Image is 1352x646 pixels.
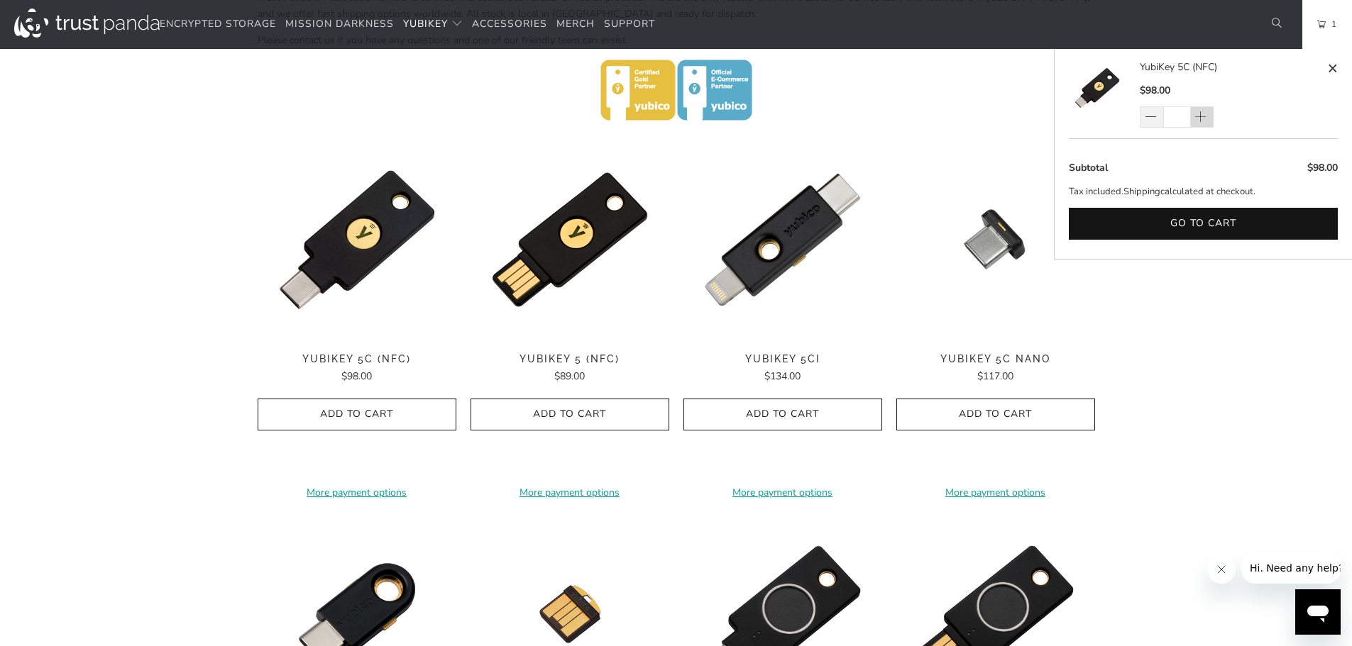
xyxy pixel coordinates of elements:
span: Accessories [472,17,547,30]
span: Merch [556,17,595,30]
span: Support [604,17,655,30]
button: Go to cart [1069,208,1338,240]
span: Add to Cart [698,408,867,421]
a: Support [604,8,655,41]
a: YubiKey 5Ci $134.00 [683,353,882,384]
a: YubiKey 5C (NFC) [1140,60,1324,75]
a: More payment options [896,485,1095,501]
a: YubiKey 5C (NFC) - Trust Panda YubiKey 5C (NFC) - Trust Panda [258,140,456,339]
button: Add to Cart [471,399,669,430]
span: $134.00 [764,369,801,383]
img: YubiKey 5Ci - Trust Panda [683,140,882,339]
span: $98.00 [1307,161,1338,174]
span: Add to Cart [485,408,654,421]
span: Encrypted Storage [160,17,276,30]
summary: YubiKey [403,8,463,41]
img: Trust Panda Australia [14,9,160,38]
a: Accessories [472,8,547,41]
span: YubiKey 5C (NFC) [258,353,456,365]
button: Add to Cart [258,399,456,430]
button: Add to Cart [683,399,882,430]
span: YubiKey 5 (NFC) [471,353,669,365]
span: $89.00 [554,369,585,383]
span: $98.00 [1140,84,1170,97]
a: YubiKey 5C (NFC) [1069,60,1140,128]
span: $98.00 [341,369,372,383]
button: Add to Cart [896,399,1095,430]
span: $117.00 [977,369,1013,383]
span: Mission Darkness [285,17,394,30]
iframe: Button to launch messaging window [1295,589,1341,635]
span: Hi. Need any help? [9,10,102,21]
span: Subtotal [1069,161,1108,174]
span: YubiKey 5Ci [683,353,882,365]
a: More payment options [258,485,456,501]
nav: Translation missing: en.navigation.header.main_nav [160,8,655,41]
a: Merch [556,8,595,41]
a: YubiKey 5C Nano - Trust Panda YubiKey 5C Nano - Trust Panda [896,140,1095,339]
img: YubiKey 5 (NFC) - Trust Panda [471,140,669,339]
img: YubiKey 5C Nano - Trust Panda [896,140,1095,339]
a: YubiKey 5 (NFC) $89.00 [471,353,669,384]
a: YubiKey 5Ci - Trust Panda YubiKey 5Ci - Trust Panda [683,140,882,339]
span: YubiKey 5C Nano [896,353,1095,365]
iframe: Close message [1207,555,1236,584]
a: Mission Darkness [285,8,394,41]
span: Add to Cart [911,408,1080,421]
span: YubiKey [403,17,448,30]
a: Encrypted Storage [160,8,276,41]
a: YubiKey 5C Nano $117.00 [896,353,1095,384]
a: Shipping [1123,184,1160,199]
iframe: Message from company [1241,552,1341,584]
a: YubiKey 5 (NFC) - Trust Panda YubiKey 5 (NFC) - Trust Panda [471,140,669,339]
span: 1 [1326,16,1337,32]
a: More payment options [471,485,669,501]
p: Tax included. calculated at checkout. [1069,184,1338,199]
a: YubiKey 5C (NFC) $98.00 [258,353,456,384]
img: YubiKey 5C (NFC) [1069,60,1126,116]
img: YubiKey 5C (NFC) - Trust Panda [258,140,456,339]
span: Add to Cart [273,408,441,421]
a: More payment options [683,485,882,501]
